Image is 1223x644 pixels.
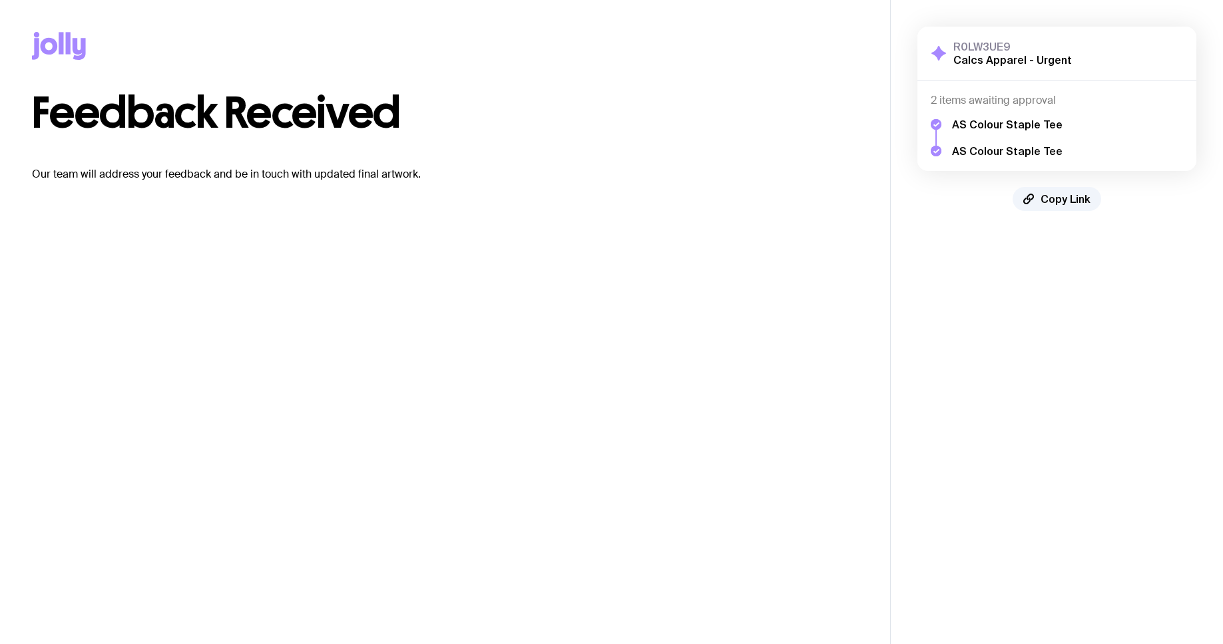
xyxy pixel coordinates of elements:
h5: AS Colour Staple Tee [952,118,1063,131]
h1: Feedback Received [32,92,858,134]
h4: 2 items awaiting approval [931,94,1183,107]
h3: R0LW3UE9 [953,40,1072,53]
h5: AS Colour Staple Tee [952,144,1063,158]
h2: Calcs Apparel - Urgent [953,53,1072,67]
button: Copy Link [1013,187,1101,211]
p: Our team will address your feedback and be in touch with updated final artwork. [32,166,858,182]
span: Copy Link [1041,192,1091,206]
